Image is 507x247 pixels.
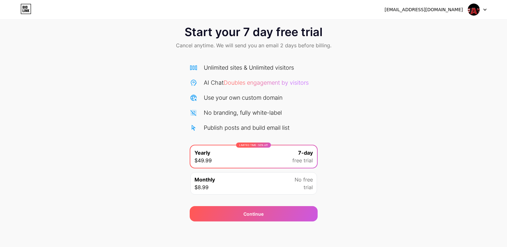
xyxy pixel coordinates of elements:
[224,79,309,86] span: Doubles engagement by visitors
[384,6,463,13] div: [EMAIL_ADDRESS][DOMAIN_NAME]
[194,176,215,183] span: Monthly
[185,26,322,38] span: Start your 7 day free trial
[204,108,282,117] div: No branding, fully white-label
[204,93,282,102] div: Use your own custom domain
[194,183,209,191] span: $8.99
[194,149,210,157] span: Yearly
[176,42,331,49] span: Cancel anytime. We will send you an email 2 days before billing.
[292,157,313,164] span: free trial
[236,143,271,148] div: LIMITED TIME : 50% off
[204,78,309,87] div: AI Chat
[204,123,289,132] div: Publish posts and build email list
[298,149,313,157] span: 7-day
[194,157,212,164] span: $49.99
[243,211,264,217] div: Continue
[295,176,313,183] span: No free
[468,4,480,16] img: americasuits
[204,63,294,72] div: Unlimited sites & Unlimited visitors
[304,183,313,191] span: trial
